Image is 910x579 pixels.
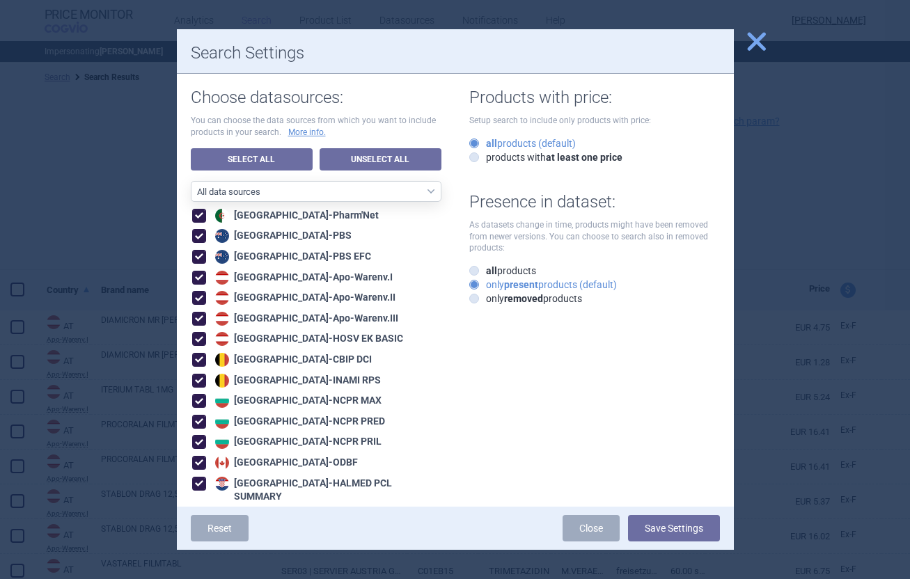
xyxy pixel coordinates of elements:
img: Austria [215,312,229,326]
img: Algeria [215,209,229,223]
div: [GEOGRAPHIC_DATA] - CBIP DCI [212,353,372,367]
strong: present [504,279,538,290]
p: Setup search to include only products with price: [469,115,720,127]
strong: at least one price [546,152,622,163]
img: Croatia [215,477,229,491]
img: Austria [215,291,229,305]
a: Select All [191,148,313,170]
h1: Products with price: [469,88,720,108]
div: [GEOGRAPHIC_DATA] - Apo-Warenv.II [212,291,395,305]
img: Bulgaria [215,394,229,408]
strong: all [486,265,497,276]
div: [GEOGRAPHIC_DATA] - HOSV EK BASIC [212,332,403,346]
img: Canada [215,456,229,470]
div: [GEOGRAPHIC_DATA] - NCPR PRED [212,415,385,429]
img: Bulgaria [215,415,229,429]
label: products (default) [469,136,576,150]
img: Australia [215,229,229,243]
div: [GEOGRAPHIC_DATA] - PBS [212,229,352,243]
h1: Choose datasources: [191,88,441,108]
button: Save Settings [628,515,720,541]
img: Bulgaria [215,435,229,449]
img: Austria [215,332,229,346]
h1: Presence in dataset: [469,192,720,212]
div: [GEOGRAPHIC_DATA] - PBS EFC [212,250,371,264]
label: products [469,264,536,278]
img: Belgium [215,374,229,388]
p: You can choose the data sources from which you want to include products in your search. [191,115,441,138]
p: As datasets change in time, products might have been removed from newer versions. You can choose ... [469,219,720,254]
img: Austria [215,271,229,285]
label: only products [469,292,582,306]
a: Reset [191,515,249,541]
strong: all [486,138,497,149]
div: [GEOGRAPHIC_DATA] - Apo-Warenv.I [212,271,393,285]
label: only products (default) [469,278,617,292]
div: [GEOGRAPHIC_DATA] - INAMI RPS [212,374,381,388]
strong: removed [504,293,543,304]
label: products with [469,150,622,164]
div: [GEOGRAPHIC_DATA] - NCPR PRIL [212,435,382,449]
div: [GEOGRAPHIC_DATA] - Pharm'Net [212,209,379,223]
h1: Search Settings [191,43,720,63]
img: Australia [215,250,229,264]
a: More info. [288,127,326,138]
div: [GEOGRAPHIC_DATA] - ODBF [212,456,358,470]
img: Belgium [215,353,229,367]
div: [GEOGRAPHIC_DATA] - HALMED PCL SUMMARY [212,477,441,504]
div: [GEOGRAPHIC_DATA] - Apo-Warenv.III [212,312,398,326]
a: Close [563,515,620,541]
a: Unselect All [320,148,441,170]
div: [GEOGRAPHIC_DATA] - NCPR MAX [212,394,382,408]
